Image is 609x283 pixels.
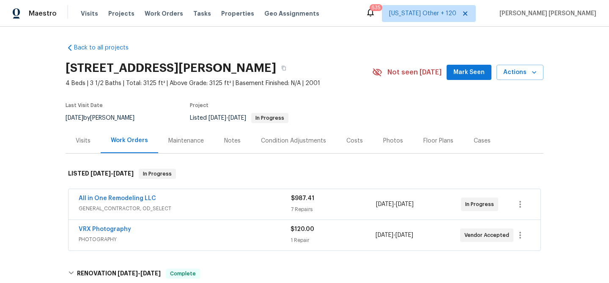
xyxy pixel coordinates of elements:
span: GENERAL_CONTRACTOR, OD_SELECT [79,204,291,213]
div: 7 Repairs [291,205,376,214]
span: In Progress [465,200,497,209]
span: In Progress [140,170,175,178]
span: Vendor Accepted [464,231,513,239]
span: Complete [167,269,199,278]
div: by [PERSON_NAME] [66,113,145,123]
a: VRX Photography [79,226,131,232]
span: Work Orders [145,9,183,18]
span: Tasks [193,11,211,16]
span: [DATE] [376,232,393,238]
div: Visits [76,137,91,145]
span: [DATE] [228,115,246,121]
span: [DATE] [376,201,394,207]
span: [DATE] [91,170,111,176]
span: Properties [221,9,254,18]
button: Actions [497,65,543,80]
div: Floor Plans [423,137,453,145]
a: Back to all projects [66,44,147,52]
span: - [376,231,413,239]
span: [DATE] [118,270,138,276]
h6: RENOVATION [77,269,161,279]
div: 635 [371,3,381,12]
span: Not seen [DATE] [387,68,442,77]
span: [DATE] [208,115,226,121]
span: Maestro [29,9,57,18]
span: [DATE] [113,170,134,176]
span: 4 Beds | 3 1/2 Baths | Total: 3125 ft² | Above Grade: 3125 ft² | Basement Finished: N/A | 2001 [66,79,372,88]
span: - [208,115,246,121]
span: Visits [81,9,98,18]
span: Project [190,103,208,108]
span: [PERSON_NAME] [PERSON_NAME] [496,9,596,18]
span: In Progress [252,115,288,121]
button: Mark Seen [447,65,491,80]
a: All in One Remodeling LLC [79,195,156,201]
span: - [376,200,414,209]
div: Maintenance [168,137,204,145]
div: LISTED [DATE]-[DATE]In Progress [66,160,543,187]
span: Listed [190,115,288,121]
span: PHOTOGRAPHY [79,235,291,244]
h6: LISTED [68,169,134,179]
span: [DATE] [396,201,414,207]
div: Photos [383,137,403,145]
span: $120.00 [291,226,314,232]
span: [DATE] [140,270,161,276]
span: [DATE] [66,115,83,121]
span: - [91,170,134,176]
span: [DATE] [395,232,413,238]
span: Actions [503,67,537,78]
div: 1 Repair [291,236,375,245]
div: Costs [346,137,363,145]
span: Mark Seen [453,67,485,78]
h2: [STREET_ADDRESS][PERSON_NAME] [66,64,276,72]
div: Condition Adjustments [261,137,326,145]
span: $987.41 [291,195,314,201]
span: Projects [108,9,134,18]
div: Notes [224,137,241,145]
span: [US_STATE] Other + 120 [389,9,456,18]
div: Cases [474,137,491,145]
button: Copy Address [276,60,291,76]
span: Geo Assignments [264,9,319,18]
span: Last Visit Date [66,103,103,108]
div: Work Orders [111,136,148,145]
span: - [118,270,161,276]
